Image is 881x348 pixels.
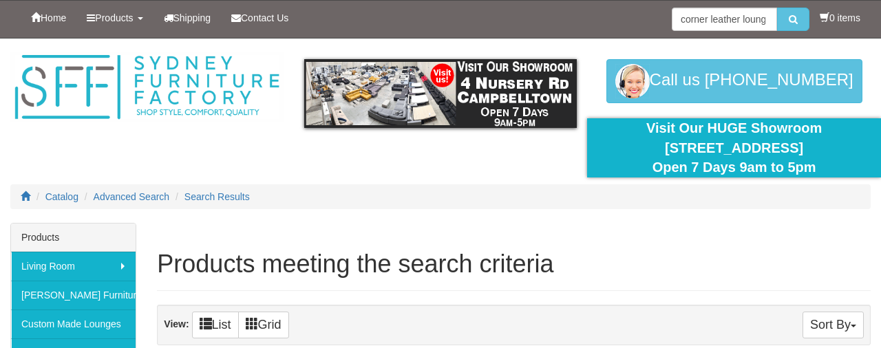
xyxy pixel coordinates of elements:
a: Catalog [45,191,78,202]
a: Advanced Search [94,191,170,202]
a: List [192,312,239,338]
span: Contact Us [241,12,288,23]
a: [PERSON_NAME] Furniture [11,281,136,309]
div: Products [11,224,136,252]
a: Contact Us [221,1,299,35]
a: Home [21,1,76,35]
input: Site search [672,8,777,31]
a: Living Room [11,252,136,281]
button: Sort By [803,312,864,338]
div: Visit Our HUGE Showroom [STREET_ADDRESS] Open 7 Days 9am to 5pm [597,118,871,177]
a: Shipping [153,1,222,35]
h1: Products meeting the search criteria [157,250,871,278]
a: Grid [238,312,289,338]
a: Search Results [184,191,250,202]
span: Products [95,12,133,23]
a: Products [76,1,153,35]
strong: View: [164,318,189,329]
a: Custom Made Lounges [11,309,136,338]
span: Shipping [173,12,211,23]
li: 0 items [820,11,860,25]
img: Sydney Furniture Factory [10,52,284,122]
span: Home [41,12,66,23]
img: showroom.gif [304,59,577,128]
